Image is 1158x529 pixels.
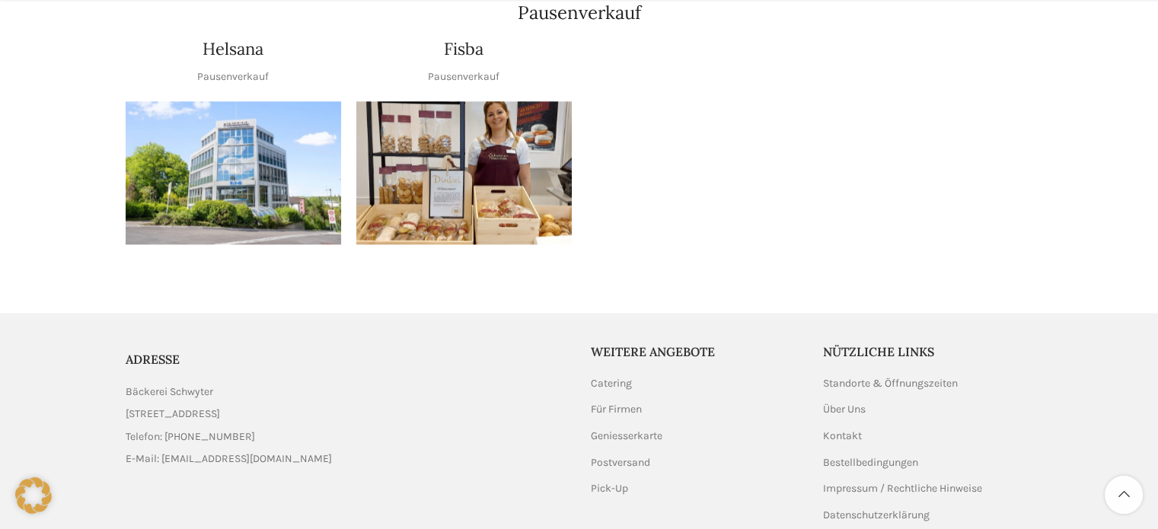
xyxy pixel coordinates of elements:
[823,376,959,391] a: Standorte & Öffnungszeiten
[126,101,341,245] div: 1 / 1
[197,69,269,85] p: Pausenverkauf
[126,4,1033,22] h2: Pausenverkauf
[823,508,931,523] a: Datenschutzerklärung
[591,455,652,470] a: Postversand
[823,481,984,496] a: Impressum / Rechtliche Hinweise
[591,343,801,360] h5: Weitere Angebote
[591,429,664,444] a: Geniesserkarte
[823,343,1033,360] h5: Nützliche Links
[356,101,572,245] img: 20230228_153619-1-800x800
[591,402,643,417] a: Für Firmen
[126,352,180,367] span: ADRESSE
[126,429,568,445] a: List item link
[1105,476,1143,514] a: Scroll to top button
[444,37,483,61] h4: Fisba
[591,376,633,391] a: Catering
[591,481,630,496] a: Pick-Up
[823,402,867,417] a: Über Uns
[126,101,341,245] img: image.imageWidth__1140
[823,429,863,444] a: Kontakt
[428,69,499,85] p: Pausenverkauf
[126,451,568,467] a: List item link
[356,101,572,245] div: 1 / 1
[203,37,263,61] h4: Helsana
[823,455,920,470] a: Bestellbedingungen
[126,384,213,400] span: Bäckerei Schwyter
[126,406,220,422] span: [STREET_ADDRESS]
